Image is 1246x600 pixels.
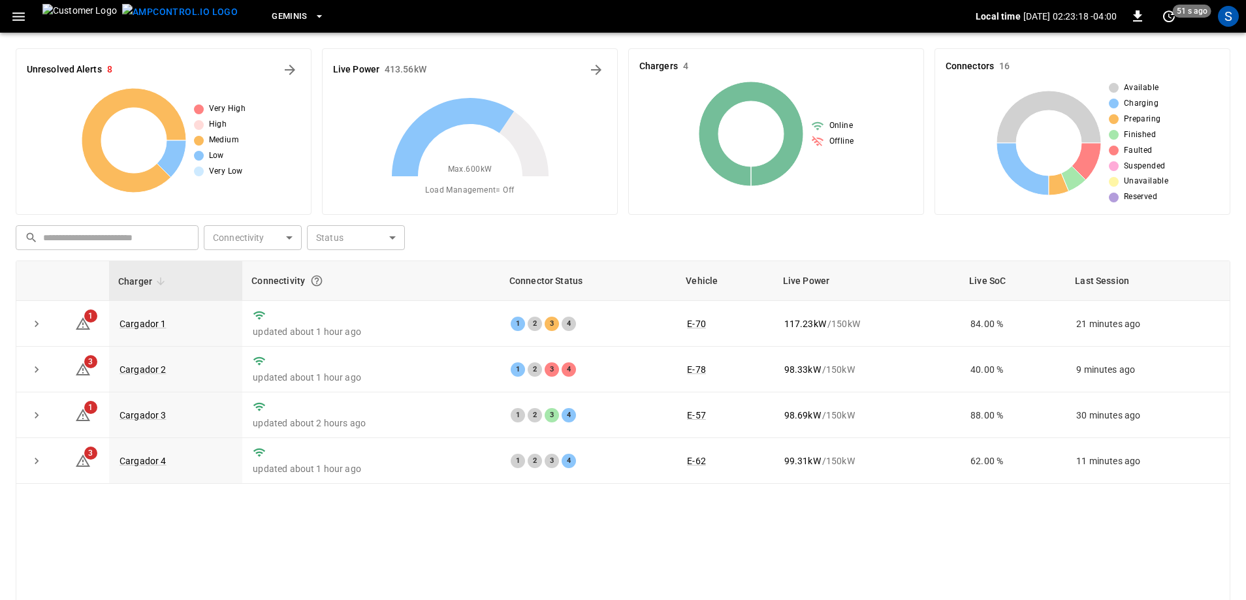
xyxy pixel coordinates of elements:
span: Unavailable [1124,175,1168,188]
p: updated about 1 hour ago [253,325,489,338]
button: Energy Overview [586,59,607,80]
button: expand row [27,405,46,425]
span: Faulted [1124,144,1153,157]
div: profile-icon [1218,6,1239,27]
td: 62.00 % [960,438,1066,484]
p: 98.69 kW [784,409,821,422]
div: Connectivity [251,269,490,292]
span: Low [209,150,224,163]
span: Available [1124,82,1159,95]
a: 1 [75,317,91,328]
p: updated about 1 hour ago [253,371,489,384]
button: All Alerts [280,59,300,80]
a: Cargador 3 [120,410,167,420]
div: 2 [528,454,542,468]
span: High [209,118,227,131]
h6: 413.56 kW [385,63,426,77]
div: 1 [511,454,525,468]
span: Max. 600 kW [448,163,492,176]
h6: 16 [999,59,1010,74]
a: Cargador 4 [120,456,167,466]
span: 1 [84,401,97,414]
span: 3 [84,355,97,368]
p: 98.33 kW [784,363,821,376]
span: 1 [84,309,97,323]
th: Live Power [774,261,960,301]
h6: 8 [107,63,112,77]
p: 99.31 kW [784,454,821,467]
a: E-70 [687,319,706,329]
span: 3 [84,447,97,460]
span: Suspended [1124,160,1166,173]
div: / 150 kW [784,454,950,467]
div: 1 [511,317,525,331]
td: 84.00 % [960,301,1066,347]
a: Cargador 2 [120,364,167,375]
span: Reserved [1124,191,1157,204]
span: Charging [1124,97,1158,110]
span: Geminis [272,9,308,24]
td: 21 minutes ago [1066,301,1230,347]
p: updated about 1 hour ago [253,462,489,475]
a: Cargador 1 [120,319,167,329]
td: 40.00 % [960,347,1066,392]
button: expand row [27,451,46,471]
button: set refresh interval [1158,6,1179,27]
div: 4 [562,454,576,468]
p: Local time [976,10,1021,23]
button: Geminis [266,4,330,29]
p: updated about 2 hours ago [253,417,489,430]
th: Connector Status [500,261,677,301]
span: Offline [829,135,854,148]
div: 4 [562,362,576,377]
span: Online [829,119,853,133]
span: Very Low [209,165,243,178]
span: Load Management = Off [425,184,514,197]
span: Finished [1124,129,1156,142]
a: E-62 [687,456,706,466]
td: 11 minutes ago [1066,438,1230,484]
div: 3 [545,362,559,377]
a: 3 [75,363,91,373]
img: Customer Logo [42,4,117,29]
a: 3 [75,455,91,466]
button: Connection between the charger and our software. [305,269,328,292]
h6: Chargers [639,59,678,74]
div: 3 [545,454,559,468]
div: 3 [545,317,559,331]
p: 117.23 kW [784,317,826,330]
div: 2 [528,362,542,377]
div: / 150 kW [784,363,950,376]
span: Medium [209,134,239,147]
span: Preparing [1124,113,1161,126]
div: 4 [562,408,576,422]
button: expand row [27,314,46,334]
a: E-78 [687,364,706,375]
th: Vehicle [677,261,773,301]
span: Charger [118,274,169,289]
p: [DATE] 02:23:18 -04:00 [1023,10,1117,23]
h6: Connectors [946,59,994,74]
div: 2 [528,317,542,331]
h6: Unresolved Alerts [27,63,102,77]
td: 88.00 % [960,392,1066,438]
th: Last Session [1066,261,1230,301]
th: Live SoC [960,261,1066,301]
button: expand row [27,360,46,379]
span: 51 s ago [1173,5,1211,18]
h6: Live Power [333,63,379,77]
img: ampcontrol.io logo [122,4,238,20]
h6: 4 [683,59,688,74]
div: 1 [511,362,525,377]
div: 4 [562,317,576,331]
td: 9 minutes ago [1066,347,1230,392]
div: / 150 kW [784,409,950,422]
span: Very High [209,103,246,116]
div: 3 [545,408,559,422]
div: 2 [528,408,542,422]
a: 1 [75,409,91,420]
div: / 150 kW [784,317,950,330]
a: E-57 [687,410,706,420]
div: 1 [511,408,525,422]
td: 30 minutes ago [1066,392,1230,438]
